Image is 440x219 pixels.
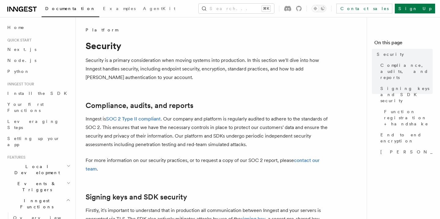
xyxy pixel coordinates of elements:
[199,4,274,13] button: Search...⌘K
[86,101,193,110] a: Compliance, audits, and reports
[103,6,136,11] span: Examples
[5,22,72,33] a: Home
[5,82,34,87] span: Inngest tour
[86,156,330,173] p: For more information on our security practices, or to request a copy of our SOC 2 report, please .
[312,5,326,12] button: Toggle dark mode
[5,155,25,160] span: Features
[378,129,433,146] a: End to end encryption
[5,178,72,195] button: Events & Triggers
[42,2,99,17] a: Documentation
[7,119,59,130] span: Leveraging Steps
[86,115,330,149] p: Inngest is . Our company and platform is regularly audited to adhere to the standards of SOC 2. T...
[5,88,72,99] a: Install the SDK
[378,83,433,106] a: Signing keys and SDK security
[382,106,433,129] a: Function registration + handshake
[378,146,433,157] a: [PERSON_NAME]
[378,60,433,83] a: Compliance, audits, and reports
[380,62,433,81] span: Compliance, audits, and reports
[380,132,433,144] span: End to end encryption
[86,27,118,33] span: Platform
[106,116,161,122] a: SOC 2 Type II compliant
[99,2,139,16] a: Examples
[5,55,72,66] a: Node.js
[7,24,24,31] span: Home
[384,109,433,127] span: Function registration + handshake
[336,4,392,13] a: Contact sales
[7,136,60,147] span: Setting up your app
[7,47,36,52] span: Next.js
[374,49,433,60] a: Security
[5,116,72,133] a: Leveraging Steps
[86,56,330,82] p: Security is a primary consideration when moving systems into production. In this section we'll di...
[5,195,72,212] button: Inngest Functions
[86,40,330,51] h1: Security
[7,91,71,96] span: Install the SDK
[377,51,404,57] span: Security
[5,161,72,178] button: Local Development
[5,66,72,77] a: Python
[5,133,72,150] a: Setting up your app
[5,44,72,55] a: Next.js
[45,6,96,11] span: Documentation
[7,102,44,113] span: Your first Functions
[5,181,67,193] span: Events & Triggers
[395,4,435,13] a: Sign Up
[380,85,433,104] span: Signing keys and SDK security
[7,58,36,63] span: Node.js
[7,69,30,74] span: Python
[143,6,175,11] span: AgentKit
[374,39,433,49] h4: On this page
[262,5,270,12] kbd: ⌘K
[5,38,31,43] span: Quick start
[5,99,72,116] a: Your first Functions
[139,2,179,16] a: AgentKit
[5,198,66,210] span: Inngest Functions
[5,163,67,176] span: Local Development
[86,193,187,201] a: Signing keys and SDK security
